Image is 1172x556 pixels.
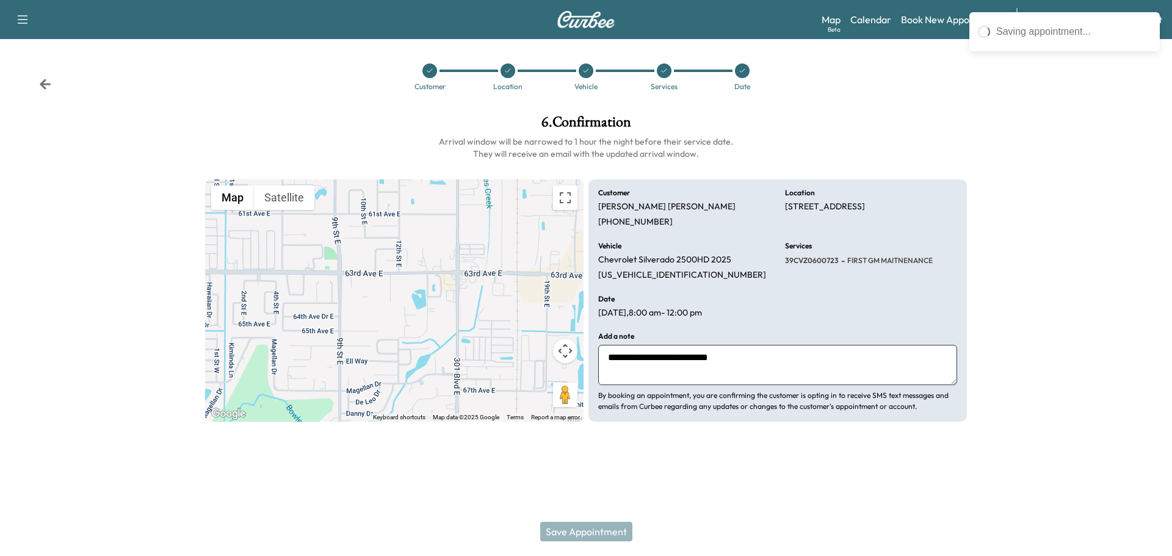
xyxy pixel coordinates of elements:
[785,201,865,212] p: [STREET_ADDRESS]
[845,256,933,265] span: FIRST GM MAITNENANCE
[785,256,839,265] span: 39CVZ0600723
[598,270,766,281] p: [US_VEHICLE_IDENTIFICATION_NUMBER]
[996,24,1151,39] div: Saving appointment...
[598,242,621,250] h6: Vehicle
[651,83,678,90] div: Services
[598,217,673,228] p: [PHONE_NUMBER]
[553,339,577,363] button: Map camera controls
[901,12,1004,27] a: Book New Appointment
[205,115,967,135] h1: 6 . Confirmation
[493,83,523,90] div: Location
[39,78,51,90] div: Back
[598,308,702,319] p: [DATE] , 8:00 am - 12:00 pm
[557,11,615,28] img: Curbee Logo
[208,406,248,422] a: Open this area in Google Maps (opens a new window)
[414,83,446,90] div: Customer
[553,383,577,407] button: Drag Pegman onto the map to open Street View
[507,414,524,421] a: Terms (opens in new tab)
[785,189,815,197] h6: Location
[822,12,841,27] a: MapBeta
[598,255,731,265] p: Chevrolet Silverado 2500HD 2025
[828,25,841,34] div: Beta
[598,201,736,212] p: [PERSON_NAME] [PERSON_NAME]
[433,414,499,421] span: Map data ©2025 Google
[598,189,630,197] h6: Customer
[598,390,957,412] p: By booking an appointment, you are confirming the customer is opting in to receive SMS text messa...
[531,414,580,421] a: Report a map error
[211,186,254,210] button: Show street map
[373,413,425,422] button: Keyboard shortcuts
[839,255,845,267] span: -
[785,242,812,250] h6: Services
[850,12,891,27] a: Calendar
[553,186,577,210] button: Toggle fullscreen view
[574,83,598,90] div: Vehicle
[254,186,314,210] button: Show satellite imagery
[208,406,248,422] img: Google
[598,333,634,340] h6: Add a note
[205,135,967,160] h6: Arrival window will be narrowed to 1 hour the night before their service date. They will receive ...
[598,295,615,303] h6: Date
[734,83,750,90] div: Date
